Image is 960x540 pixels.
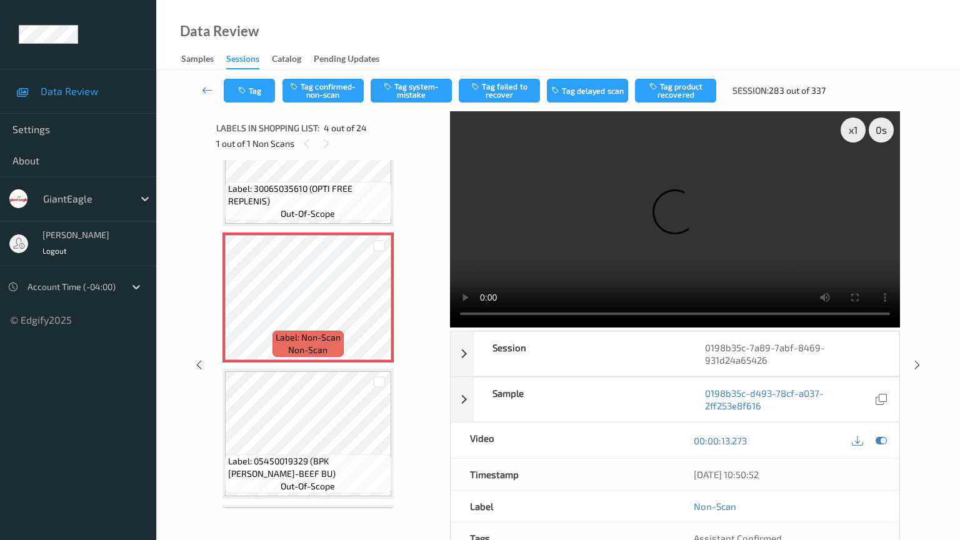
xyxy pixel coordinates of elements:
a: Samples [181,51,226,68]
a: Catalog [272,51,314,68]
span: 4 out of 24 [324,122,367,134]
div: x 1 [841,117,866,142]
span: Label: 05450019329 (BPK [PERSON_NAME]-BEEF BU) [228,455,388,480]
span: out-of-scope [281,480,335,492]
span: out-of-scope [281,207,335,220]
a: 00:00:13.273 [694,434,747,447]
a: Non-Scan [694,500,736,512]
button: Tag system-mistake [371,79,452,102]
div: Pending Updates [314,52,379,68]
button: Tag [224,79,275,102]
span: Label: Non-Scan [276,331,341,344]
div: Session0198b35c-7a89-7abf-8469-931d24a65426 [451,331,899,376]
div: Data Review [180,25,259,37]
span: 283 out of 337 [769,84,826,97]
button: Tag confirmed-non-scan [282,79,364,102]
div: Sample [474,377,686,421]
div: Samples [181,52,214,68]
div: Sample0198b35c-d493-78cf-a037-2ff253e8f616 [451,377,899,422]
div: 1 out of 1 Non Scans [216,136,441,151]
span: Session: [732,84,769,97]
div: 0198b35c-7a89-7abf-8469-931d24a65426 [686,332,899,376]
span: Label: 30065035610 (OPTI FREE REPLENIS) [228,182,388,207]
div: Catalog [272,52,301,68]
div: Session [474,332,686,376]
button: Tag failed to recover [459,79,540,102]
div: Timestamp [451,459,675,490]
button: Tag product recovered [635,79,716,102]
div: 0 s [869,117,894,142]
div: Label [451,491,675,522]
span: non-scan [288,344,327,356]
a: 0198b35c-d493-78cf-a037-2ff253e8f616 [705,387,872,412]
a: Pending Updates [314,51,392,68]
div: Video [451,422,675,458]
div: Sessions [226,52,259,69]
span: Labels in shopping list: [216,122,319,134]
div: [DATE] 10:50:52 [694,468,880,481]
a: Sessions [226,51,272,69]
button: Tag delayed scan [547,79,628,102]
